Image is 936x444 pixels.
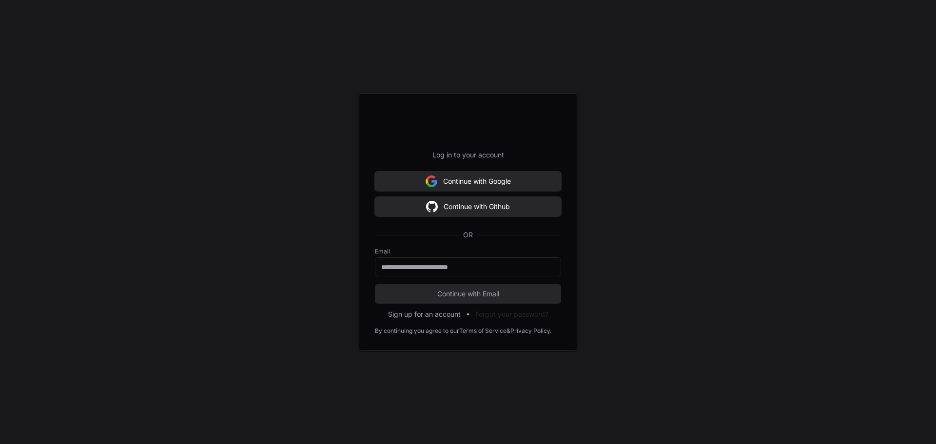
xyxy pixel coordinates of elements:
[375,327,459,335] div: By continuing you agree to our
[375,197,561,216] button: Continue with Github
[475,309,548,319] button: Forgot your password?
[459,327,507,335] a: Terms of Service
[507,327,510,335] div: &
[510,327,551,335] a: Privacy Policy.
[426,172,437,191] img: Sign in with google
[375,284,561,304] button: Continue with Email
[375,172,561,191] button: Continue with Google
[388,309,461,319] button: Sign up for an account
[375,248,561,255] label: Email
[459,230,477,240] span: OR
[426,197,438,216] img: Sign in with google
[375,150,561,160] p: Log in to your account
[375,289,561,299] span: Continue with Email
